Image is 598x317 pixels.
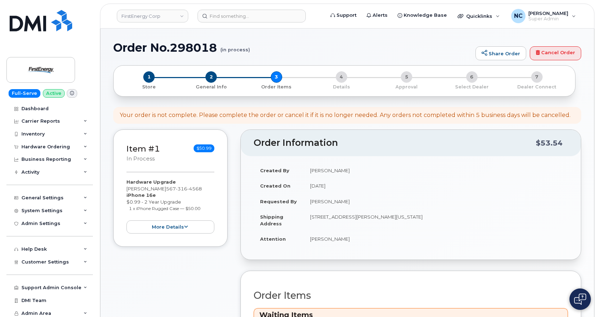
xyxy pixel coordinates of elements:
td: [PERSON_NAME] [304,163,568,178]
a: 2 General Info [179,83,244,90]
div: Your order is not complete. Please complete the order or cancel it if it is no longer needed. Any... [120,111,570,119]
span: 2 [205,71,217,83]
small: in process [126,155,155,162]
h1: Order No.298018 [113,41,472,54]
small: 1 x iPhone Rugged Case — $50.00 [129,206,200,211]
strong: Shipping Address [260,214,283,226]
strong: Created By [260,168,289,173]
div: [PERSON_NAME] $0.99 - 2 Year Upgrade [126,179,214,234]
strong: Created On [260,183,290,189]
span: 4568 [187,186,202,191]
span: 316 [176,186,187,191]
a: Item #1 [126,144,160,154]
p: General Info [181,84,241,90]
td: [PERSON_NAME] [304,194,568,209]
p: Store [122,84,176,90]
strong: Hardware Upgrade [126,179,176,185]
a: 1 Store [119,83,179,90]
strong: Attention [260,236,286,242]
small: (in process) [220,41,250,52]
a: Cancel Order [530,46,581,61]
strong: Requested By [260,199,297,204]
div: $53.54 [536,136,563,150]
span: $50.99 [194,144,214,152]
td: [DATE] [304,178,568,194]
span: 1 [143,71,155,83]
td: [STREET_ADDRESS][PERSON_NAME][US_STATE] [304,209,568,231]
button: more details [126,220,214,234]
strong: iPhone 16e [126,192,156,198]
h2: Order Information [254,138,536,148]
a: Share Order [475,46,526,61]
span: 567 [166,186,202,191]
td: [PERSON_NAME] [304,231,568,247]
h2: Order Items [254,290,568,301]
img: Open chat [574,293,586,305]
